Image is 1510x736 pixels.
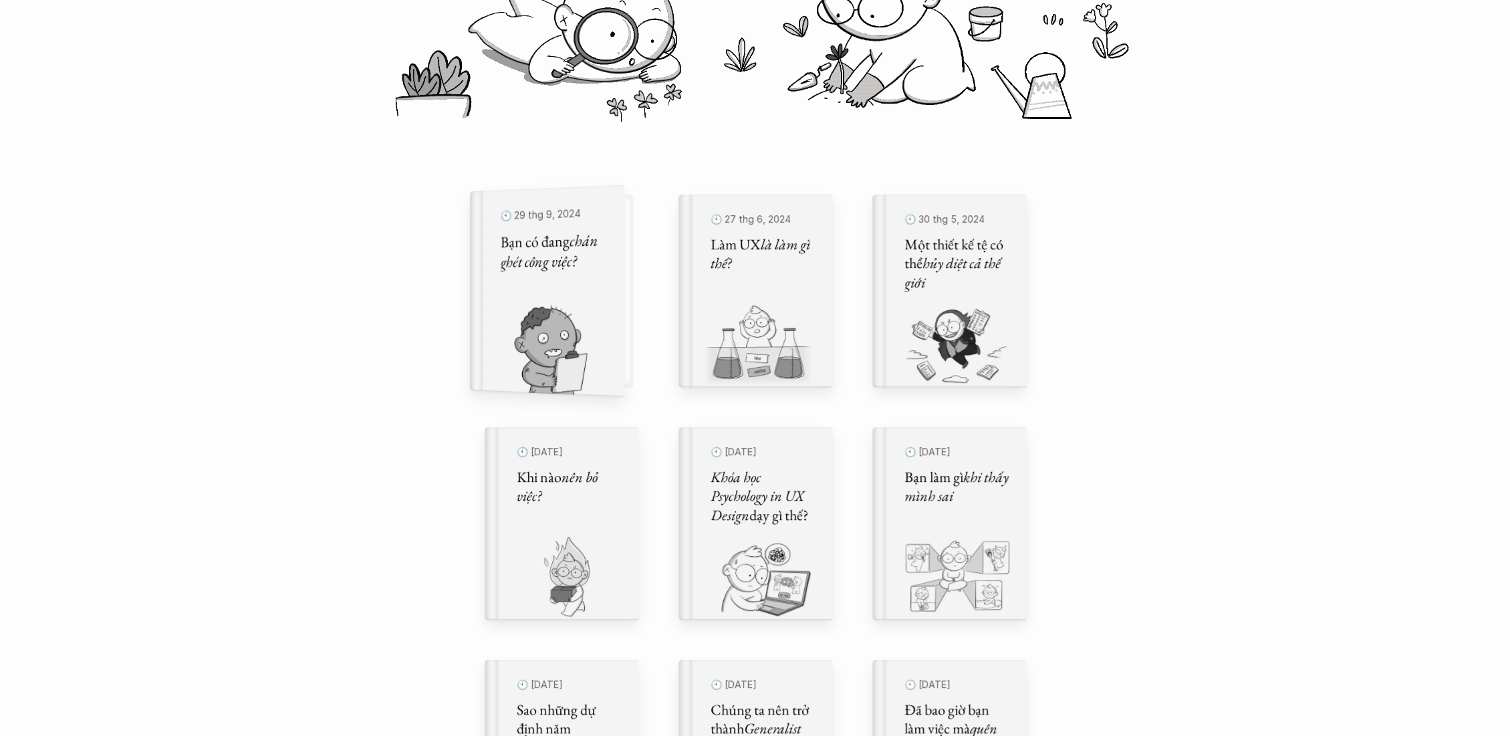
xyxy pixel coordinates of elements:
h5: Bạn làm gì [904,468,1010,506]
h5: Làm UX [711,235,816,273]
h5: Bạn có đang [500,230,607,273]
h5: dạy gì thế? [711,468,816,525]
p: 🕙 [DATE] [711,676,816,694]
a: 🕙 29 thg 9, 2024Bạn có đangchán ghét công việc? [485,195,638,387]
a: 🕙 30 thg 5, 2024Một thiết kế tệ có thểhủy diệt cả thế giới [872,195,1026,387]
a: 🕙 [DATE]Khi nàonên bỏ việc? [485,427,638,620]
p: 🕙 30 thg 5, 2024 [904,211,1010,229]
p: 🕙 [DATE] [517,443,622,461]
em: nên bỏ việc? [517,467,600,506]
em: khi thấy mình sai [904,467,1011,506]
em: là làm gì thế? [711,235,813,273]
p: 🕙 [DATE] [517,676,622,694]
em: Khóa học Psychology in UX Design [711,467,807,525]
p: 🕙 29 thg 9, 2024 [500,203,607,225]
p: 🕙 27 thg 6, 2024 [711,211,816,229]
a: 🕙 27 thg 6, 2024Làm UXlà làm gì thế? [678,195,832,387]
h5: Một thiết kế tệ có thể [904,235,1010,293]
p: 🕙 [DATE] [711,443,816,461]
a: 🕙 [DATE]Khóa học Psychology in UX Designdạy gì thế? [678,427,832,620]
p: 🕙 [DATE] [904,443,1010,461]
h5: Khi nào [517,468,622,506]
em: chán ghét công việc? [500,229,600,272]
a: 🕙 [DATE]Bạn làm gìkhi thấy mình sai [872,427,1026,620]
p: 🕙 [DATE] [904,676,1010,694]
em: hủy diệt cả thế giới [904,253,1003,292]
